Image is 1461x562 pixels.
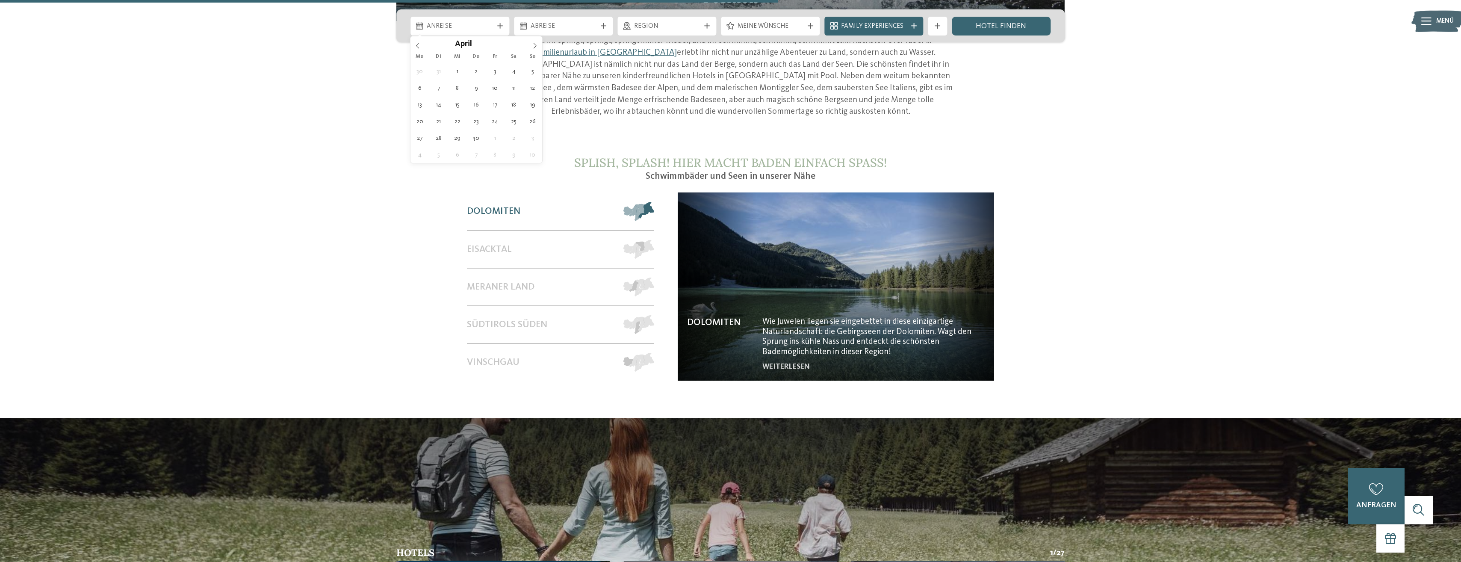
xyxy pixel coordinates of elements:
[1050,548,1053,559] span: 1
[449,80,466,96] span: April 8, 2026
[449,113,466,130] span: April 22, 2026
[505,146,522,163] span: Mai 9, 2026
[411,130,428,146] span: April 27, 2026
[524,130,541,146] span: Mai 3, 2026
[524,63,541,80] span: April 5, 2026
[467,206,520,217] span: Dolomiten
[411,146,428,163] span: Mai 4, 2026
[467,319,547,330] span: Südtirols Süden
[646,172,815,181] span: Schwimmbäder und Seen in unserer Nähe
[505,54,523,59] span: Sa
[429,54,448,59] span: Di
[524,96,541,113] span: April 19, 2026
[531,22,596,31] span: Abreise
[467,54,486,59] span: Do
[467,281,534,293] span: Meraner Land
[487,96,503,113] span: April 17, 2026
[468,146,484,163] span: Mai 7, 2026
[1057,548,1065,559] span: 27
[396,547,434,559] span: Hotels
[468,113,484,130] span: April 23, 2026
[411,96,428,113] span: April 13, 2026
[505,130,522,146] span: Mai 2, 2026
[1053,548,1057,559] span: /
[762,363,810,370] a: weiterlesen
[1356,502,1396,509] span: anfragen
[487,130,503,146] span: Mai 1, 2026
[430,96,447,113] span: April 14, 2026
[738,22,803,31] span: Meine Wünsche
[505,63,522,80] span: April 4, 2026
[1348,468,1405,524] a: anfragen
[487,63,503,80] span: April 3, 2026
[841,22,907,31] span: Family Experiences
[411,80,428,96] span: April 6, 2026
[410,54,429,59] span: Mo
[467,244,512,255] span: Eisacktal
[487,113,503,130] span: April 24, 2026
[427,22,493,31] span: Anreise
[430,146,447,163] span: Mai 5, 2026
[468,80,484,96] span: April 9, 2026
[449,96,466,113] span: April 15, 2026
[524,113,541,130] span: April 26, 2026
[430,130,447,146] span: April 28, 2026
[524,80,541,96] span: April 12, 2026
[535,48,677,57] a: Familienurlaub in [GEOGRAPHIC_DATA]
[411,63,428,80] span: März 30, 2026
[455,41,472,49] span: April
[430,113,447,130] span: April 21, 2026
[524,146,541,163] span: Mai 10, 2026
[467,357,519,368] span: Vinschgau
[678,192,994,381] img: Kinderfreundliches Hotel in Südtirol mit Pool gesucht?
[487,146,503,163] span: Mai 8, 2026
[505,113,522,130] span: April 25, 2026
[449,130,466,146] span: April 29, 2026
[448,54,467,59] span: Mi
[523,54,542,59] span: So
[430,63,447,80] span: März 31, 2026
[449,63,466,80] span: April 1, 2026
[574,155,887,170] span: Splish, splash! Hier macht Baden einfach Spaß!
[468,130,484,146] span: April 30, 2026
[487,80,503,96] span: April 10, 2026
[430,80,447,96] span: April 7, 2026
[507,35,954,118] p: Und ihr springt, springt, springt immer wieder, und ihr schwimmt, schwimmt, schwimmt zum nächsten...
[411,113,428,130] span: April 20, 2026
[468,96,484,113] span: April 16, 2026
[505,96,522,113] span: April 18, 2026
[505,80,522,96] span: April 11, 2026
[952,17,1051,35] a: Hotel finden
[472,39,500,48] input: Year
[634,22,700,31] span: Region
[449,146,466,163] span: Mai 6, 2026
[468,63,484,80] span: April 2, 2026
[486,54,505,59] span: Fr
